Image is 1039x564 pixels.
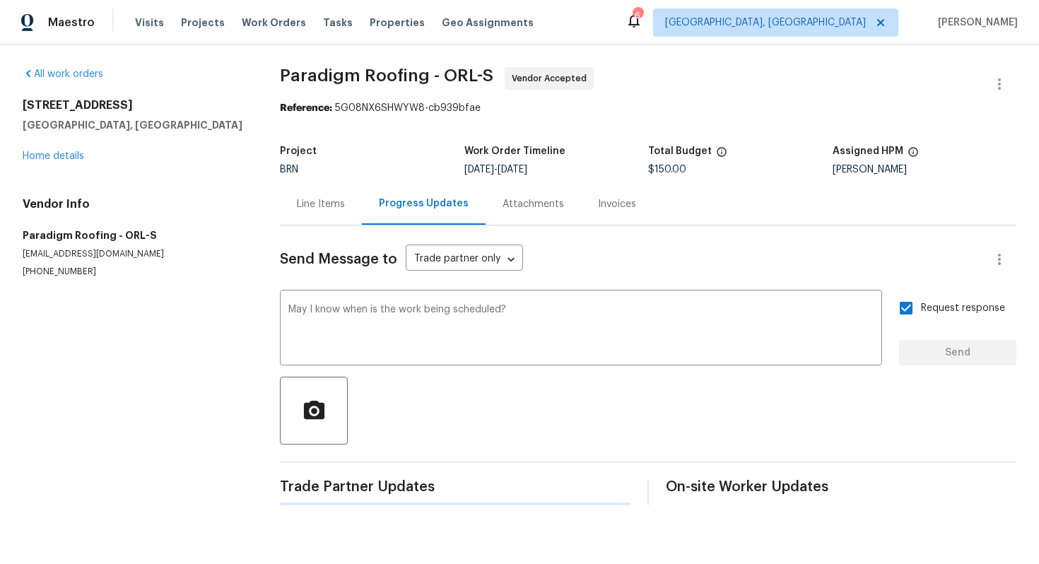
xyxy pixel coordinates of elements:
[633,8,642,23] div: 6
[379,196,469,211] div: Progress Updates
[280,146,317,156] h5: Project
[23,118,246,132] h5: [GEOGRAPHIC_DATA], [GEOGRAPHIC_DATA]
[23,248,246,260] p: [EMAIL_ADDRESS][DOMAIN_NAME]
[135,16,164,30] span: Visits
[648,165,686,175] span: $150.00
[280,67,493,84] span: Paradigm Roofing - ORL-S
[464,146,565,156] h5: Work Order Timeline
[666,480,1016,494] span: On-site Worker Updates
[242,16,306,30] span: Work Orders
[23,228,246,242] h5: Paradigm Roofing - ORL-S
[833,146,903,156] h5: Assigned HPM
[23,98,246,112] h2: [STREET_ADDRESS]
[648,146,712,156] h5: Total Budget
[908,146,919,165] span: The hpm assigned to this work order.
[288,305,874,354] textarea: May I know when is the work being scheduled?
[181,16,225,30] span: Projects
[280,252,397,266] span: Send Message to
[297,197,345,211] div: Line Items
[932,16,1018,30] span: [PERSON_NAME]
[464,165,527,175] span: -
[23,151,84,161] a: Home details
[833,165,1017,175] div: [PERSON_NAME]
[23,266,246,278] p: [PHONE_NUMBER]
[512,71,592,86] span: Vendor Accepted
[503,197,564,211] div: Attachments
[442,16,534,30] span: Geo Assignments
[280,101,1016,115] div: 5G08NX6SHWYW8-cb939bfae
[498,165,527,175] span: [DATE]
[370,16,425,30] span: Properties
[406,248,523,271] div: Trade partner only
[280,480,630,494] span: Trade Partner Updates
[280,103,332,113] b: Reference:
[23,197,246,211] h4: Vendor Info
[23,69,103,79] a: All work orders
[280,165,298,175] span: BRN
[464,165,494,175] span: [DATE]
[598,197,636,211] div: Invoices
[48,16,95,30] span: Maestro
[323,18,353,28] span: Tasks
[716,146,727,165] span: The total cost of line items that have been proposed by Opendoor. This sum includes line items th...
[921,301,1005,316] span: Request response
[665,16,866,30] span: [GEOGRAPHIC_DATA], [GEOGRAPHIC_DATA]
